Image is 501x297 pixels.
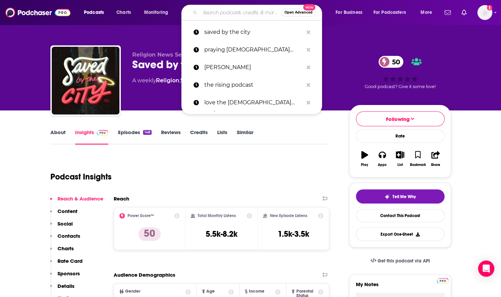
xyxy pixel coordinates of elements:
button: Apps [373,147,391,171]
h2: Audience Demographics [114,272,175,278]
button: Details [50,283,74,295]
h3: 5.5k-8.2k [205,229,237,239]
button: List [391,147,409,171]
h2: Power Score™ [128,213,154,218]
div: Share [431,163,440,167]
h3: 1.5k-3.5k [278,229,309,239]
span: Open Advanced [284,11,313,14]
p: Sponsors [58,270,80,277]
button: Content [50,208,77,220]
span: For Business [336,8,362,17]
a: Get this podcast via API [365,253,435,269]
p: Social [58,220,73,227]
button: open menu [369,7,416,18]
div: Rate [356,129,445,143]
button: Charts [50,245,74,258]
a: Show notifications dropdown [442,7,453,18]
span: Podcasts [84,8,104,17]
p: saved by the city [204,23,303,41]
p: Rate Card [58,258,83,264]
p: Content [58,208,77,214]
div: Play [361,163,368,167]
p: Contacts [58,233,80,239]
div: Search podcasts, credits, & more... [188,5,328,20]
button: open menu [331,7,371,18]
img: tell me why sparkle [384,194,390,199]
button: open menu [139,7,177,18]
a: 50 [379,56,404,68]
h1: Podcast Insights [50,172,112,182]
a: praying [DEMOGRAPHIC_DATA] women [181,41,322,59]
a: Reviews [161,129,181,145]
button: Social [50,220,73,233]
span: Logged in as ShellB [477,5,492,20]
div: 148 [143,130,151,135]
button: open menu [416,7,440,18]
p: Reach & Audience [58,195,103,202]
span: Get this podcast via API [377,258,430,264]
a: Religion [156,77,179,84]
a: About [50,129,66,145]
span: For Podcasters [373,8,406,17]
h2: Reach [114,195,129,202]
span: Income [249,289,265,294]
p: 50 [138,227,161,241]
span: Good podcast? Give it some love! [365,84,436,89]
a: love the [DEMOGRAPHIC_DATA] podcast [181,94,322,111]
h2: New Episode Listens [270,213,307,218]
input: Search podcasts, credits, & more... [200,7,281,18]
a: Show notifications dropdown [459,7,469,18]
button: tell me why sparkleTell Me Why [356,189,445,204]
button: Bookmark [409,147,427,171]
div: A weekly podcast [132,77,310,85]
div: List [397,163,403,167]
div: Bookmark [410,163,426,167]
img: Saved by the City [52,47,119,114]
img: User Profile [477,5,492,20]
a: Credits [190,129,208,145]
span: Religion News Service [132,51,196,58]
button: Rate Card [50,258,83,270]
p: Details [58,283,74,289]
p: praying christian women [204,41,303,59]
div: 50Good podcast? Give it some love! [349,51,451,93]
h2: Total Monthly Listens [198,213,236,218]
button: Contacts [50,233,80,245]
a: [PERSON_NAME] [181,59,322,76]
a: Similar [237,129,253,145]
a: Contact This Podcast [356,209,445,222]
span: More [420,8,432,17]
button: Play [356,147,373,171]
a: Spirituality [180,77,211,84]
button: Show profile menu [477,5,492,20]
button: Open AdvancedNew [281,8,316,17]
p: melanie penn [204,59,303,76]
a: Episodes148 [118,129,151,145]
a: Lists [217,129,227,145]
button: Reach & Audience [50,195,103,208]
button: Share [427,147,444,171]
p: Charts [58,245,74,252]
div: Open Intercom Messenger [478,260,494,277]
button: Sponsors [50,270,80,283]
button: open menu [79,7,113,18]
span: Gender [125,289,140,294]
span: Age [206,289,215,294]
img: Podchaser - Follow, Share and Rate Podcasts [5,6,70,19]
button: Export One-Sheet [356,228,445,241]
a: saved by the city [181,23,322,41]
a: Charts [112,7,135,18]
label: My Notes [356,281,445,293]
svg: Add a profile image [487,5,492,10]
img: Podchaser Pro [97,130,109,135]
span: New [303,4,315,10]
span: 50 [385,56,404,68]
a: the rising podcast [181,76,322,94]
p: the rising podcast [204,76,303,94]
span: Following [386,116,410,122]
a: Pro website [437,277,449,283]
span: Monitoring [144,8,168,17]
img: Podchaser Pro [437,278,449,283]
